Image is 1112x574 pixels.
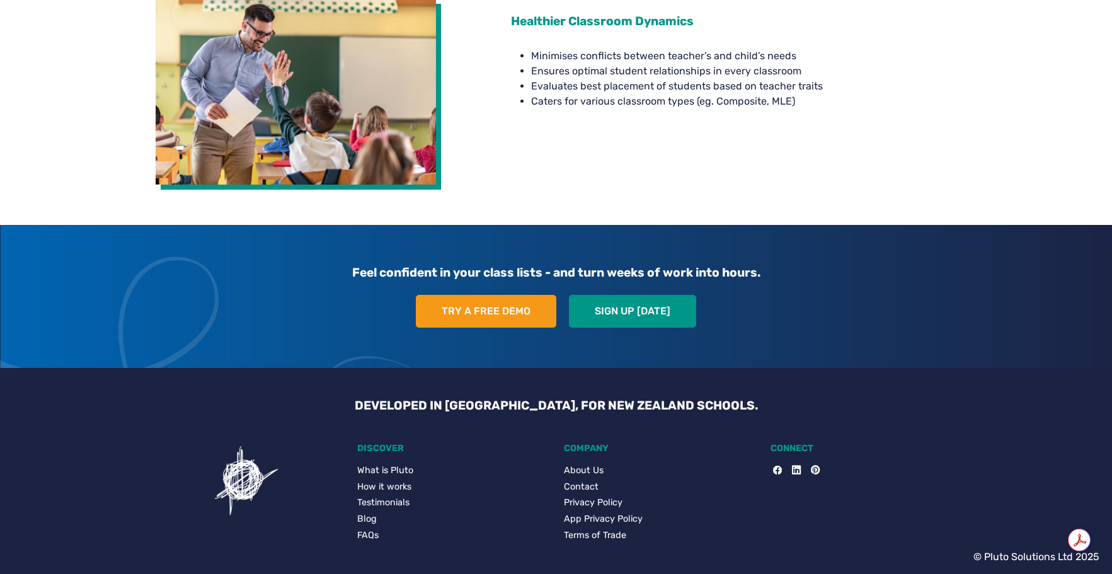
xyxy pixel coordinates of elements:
[345,398,768,413] h3: DEVELOPED IN [GEOGRAPHIC_DATA], FOR NEW ZEALAND SCHOOLS.
[771,443,962,454] h5: CONNECT
[156,255,957,290] h3: Feel confident in your class lists - and turn weeks of work into hours.
[564,480,755,494] a: Contact
[773,464,782,478] a: Facebook
[531,64,942,79] li: Ensures optimal student relationships in every classroom
[416,295,556,328] a: Try a free demo
[357,512,549,526] a: Blog
[782,464,801,478] a: LinkedIn
[357,464,549,478] a: What is Pluto
[357,480,549,494] a: How it works
[531,79,942,94] li: Evaluates best placement of students based on teacher traits
[801,464,820,478] a: Pinterest
[357,529,549,542] a: FAQs
[531,49,942,64] li: Minimises conflicts between teacher’s and child’s needs
[564,496,755,510] a: Privacy Policy
[564,512,755,526] a: App Privacy Policy
[973,549,1099,565] p: © Pluto Solutions Ltd 2025
[564,443,755,454] h5: COMPANY
[357,496,549,510] a: Testimonials
[357,443,549,454] h5: DISCOVER
[569,295,696,328] a: Sign up [DATE]
[564,529,755,542] a: Terms of Trade
[564,464,755,478] a: About Us
[209,443,284,519] img: Pluto icon showing a confusing task for users
[531,94,942,109] li: Caters for various classroom types (eg. Composite, MLE)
